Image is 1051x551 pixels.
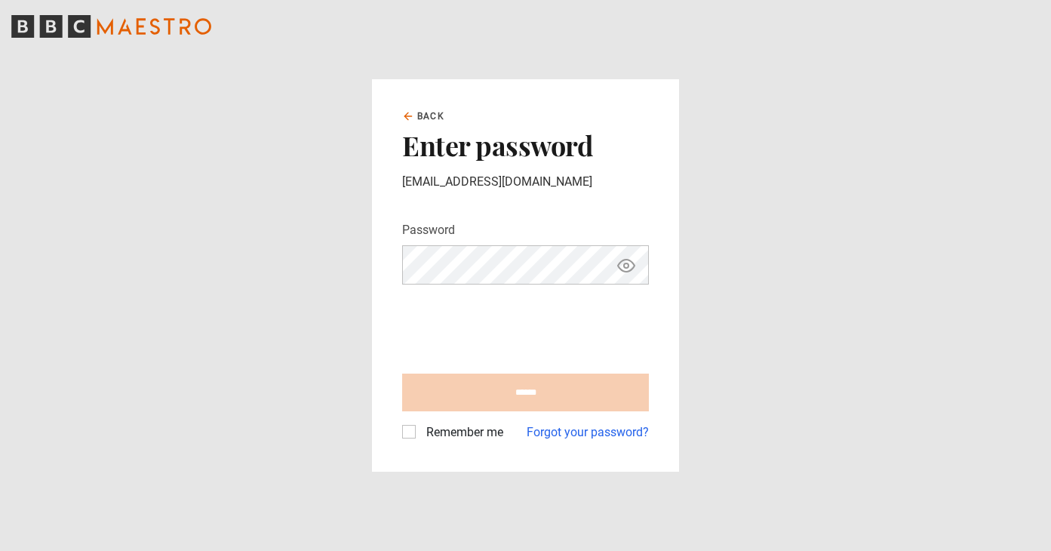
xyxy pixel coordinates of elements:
label: Password [402,221,455,239]
svg: BBC Maestro [11,15,211,38]
button: Show password [613,252,639,279]
label: Remember me [420,423,503,442]
p: [EMAIL_ADDRESS][DOMAIN_NAME] [402,173,649,191]
a: Forgot your password? [527,423,649,442]
iframe: reCAPTCHA [402,297,632,356]
span: Back [417,109,444,123]
h2: Enter password [402,129,649,161]
a: Back [402,109,444,123]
